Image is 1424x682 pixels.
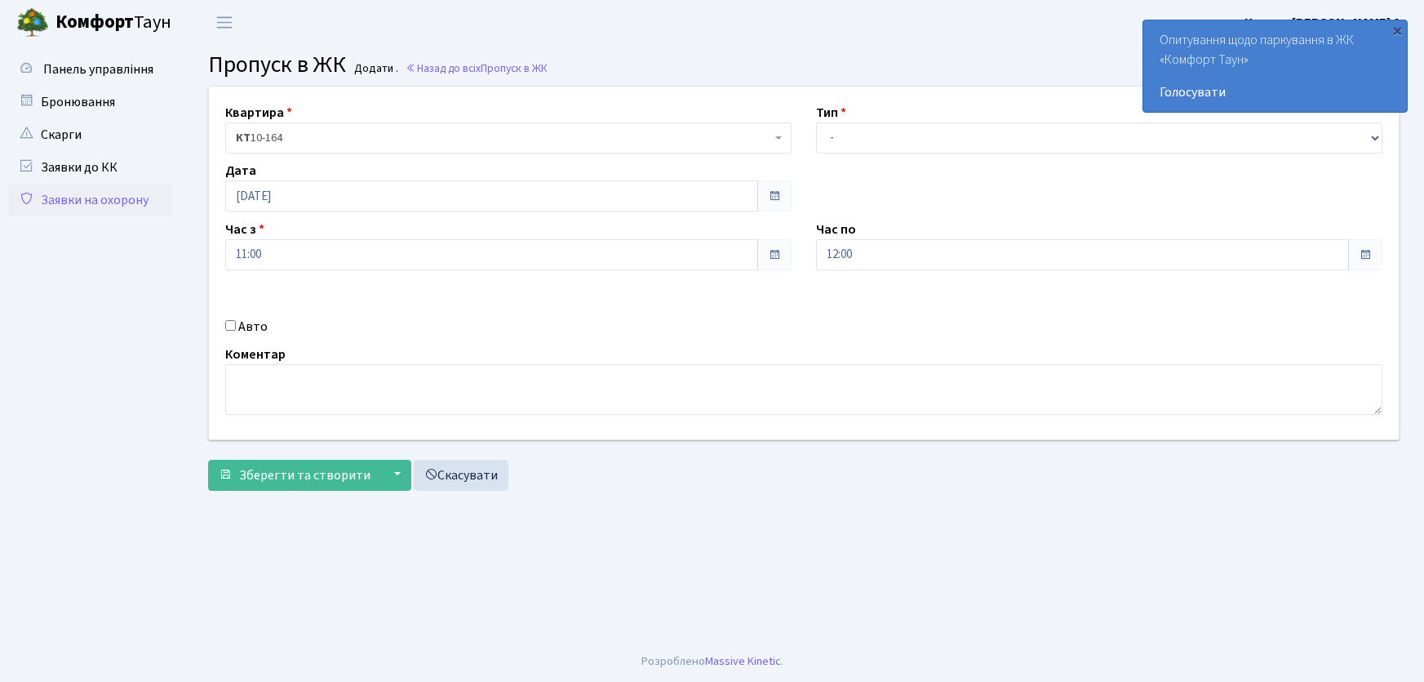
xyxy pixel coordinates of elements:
[414,460,508,491] a: Скасувати
[406,60,548,76] a: Назад до всіхПропуск в ЖК
[1389,22,1405,38] div: ×
[16,7,49,39] img: logo.png
[816,103,846,123] label: Тип
[55,9,134,35] b: Комфорт
[204,9,245,36] button: Переключити навігацію
[225,345,286,364] label: Коментар
[8,184,171,216] a: Заявки на охорону
[8,53,171,86] a: Панель управління
[705,653,781,670] a: Massive Kinetic
[1143,20,1407,112] div: Опитування щодо паркування в ЖК «Комфорт Таун»
[8,118,171,151] a: Скарги
[481,60,548,76] span: Пропуск в ЖК
[8,151,171,184] a: Заявки до КК
[236,130,771,146] span: <b>КТ</b>&nbsp;&nbsp;&nbsp;&nbsp;10-164
[239,466,370,484] span: Зберегти та створити
[8,86,171,118] a: Бронювання
[351,62,398,76] small: Додати .
[225,220,264,239] label: Час з
[816,220,856,239] label: Час по
[225,161,256,181] label: Дата
[225,103,292,123] label: Квартира
[238,317,268,337] label: Авто
[43,60,153,78] span: Панель управління
[208,48,346,81] span: Пропуск в ЖК
[1244,13,1404,33] a: Цитрус [PERSON_NAME] А.
[1160,82,1391,102] a: Голосувати
[1244,14,1404,32] b: Цитрус [PERSON_NAME] А.
[641,653,783,671] div: Розроблено .
[208,460,381,491] button: Зберегти та створити
[55,9,171,37] span: Таун
[225,123,792,154] span: <b>КТ</b>&nbsp;&nbsp;&nbsp;&nbsp;10-164
[236,130,251,146] b: КТ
